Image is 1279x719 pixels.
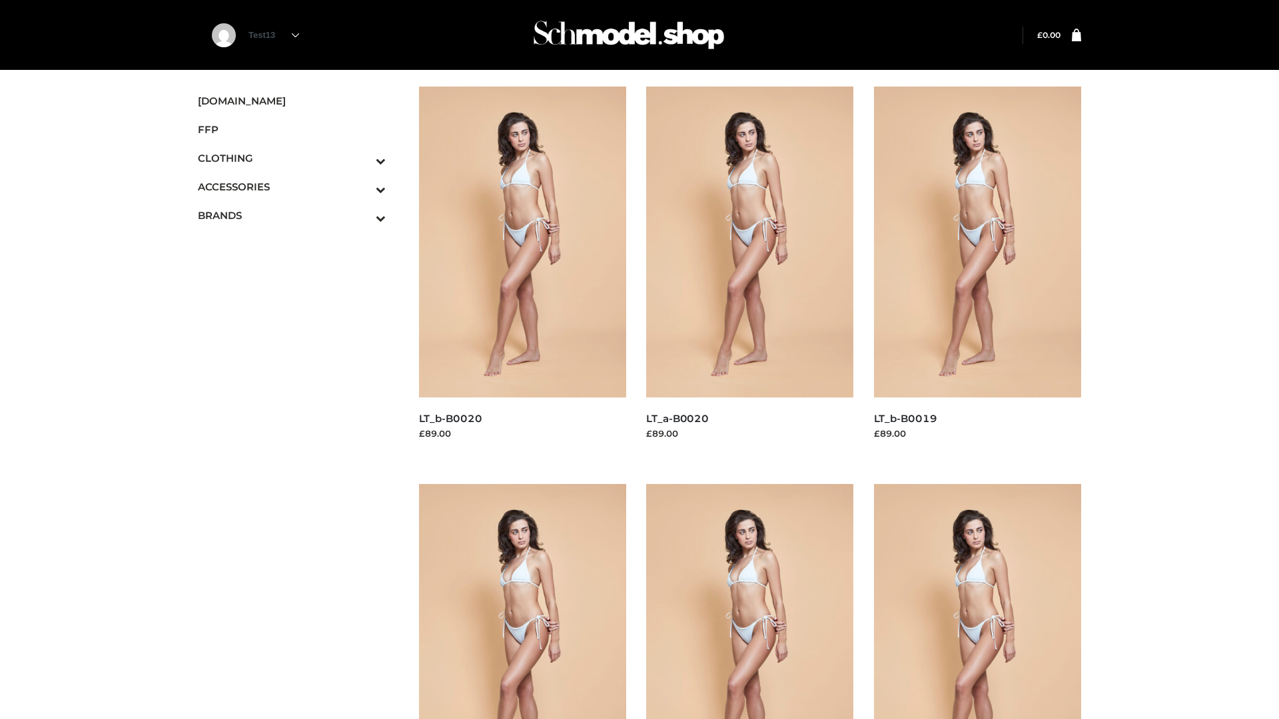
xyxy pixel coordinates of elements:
div: £89.00 [419,427,627,440]
button: Toggle Submenu [339,144,386,172]
span: [DOMAIN_NAME] [198,93,386,109]
span: FFP [198,122,386,137]
span: £ [1037,30,1043,40]
div: £89.00 [646,427,854,440]
a: [DOMAIN_NAME] [198,87,386,115]
a: BRANDSToggle Submenu [198,201,386,230]
img: Schmodel Admin 964 [529,9,729,61]
bdi: 0.00 [1037,30,1061,40]
a: £0.00 [1037,30,1061,40]
a: Test13 [248,30,299,40]
a: LT_b-B0020 [419,412,482,425]
a: Read more [874,442,923,453]
a: ACCESSORIESToggle Submenu [198,172,386,201]
a: Read more [646,442,695,453]
a: CLOTHINGToggle Submenu [198,144,386,172]
a: FFP [198,115,386,144]
button: Toggle Submenu [339,201,386,230]
a: Read more [419,442,468,453]
span: ACCESSORIES [198,179,386,194]
span: CLOTHING [198,150,386,166]
span: BRANDS [198,208,386,223]
a: LT_b-B0019 [874,412,937,425]
button: Toggle Submenu [339,172,386,201]
a: LT_a-B0020 [646,412,709,425]
div: £89.00 [874,427,1082,440]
